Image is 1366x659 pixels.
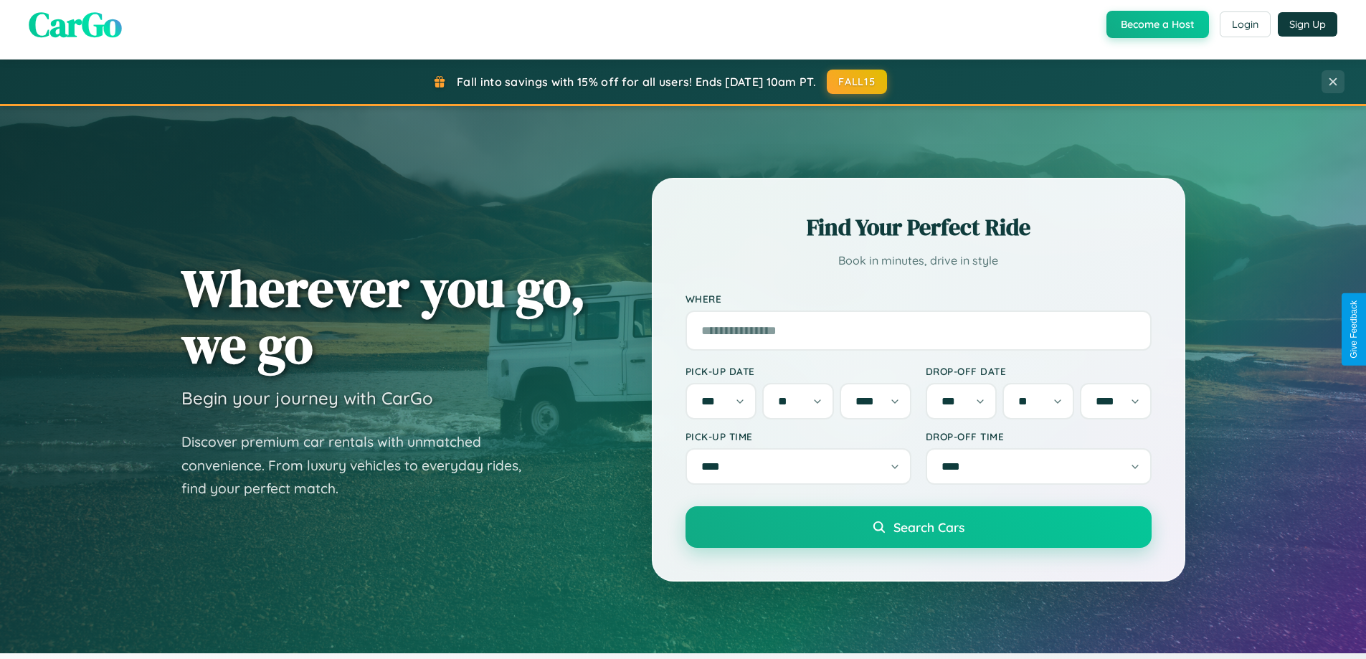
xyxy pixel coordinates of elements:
label: Drop-off Date [926,365,1152,377]
span: Fall into savings with 15% off for all users! Ends [DATE] 10am PT. [457,75,816,89]
h1: Wherever you go, we go [181,260,586,373]
button: Search Cars [686,506,1152,548]
button: Sign Up [1278,12,1337,37]
span: Search Cars [893,519,964,535]
span: CarGo [29,1,122,48]
label: Pick-up Time [686,430,911,442]
label: Drop-off Time [926,430,1152,442]
p: Discover premium car rentals with unmatched convenience. From luxury vehicles to everyday rides, ... [181,430,540,501]
p: Book in minutes, drive in style [686,250,1152,271]
button: FALL15 [827,70,887,94]
button: Become a Host [1106,11,1209,38]
label: Pick-up Date [686,365,911,377]
button: Login [1220,11,1271,37]
h2: Find Your Perfect Ride [686,212,1152,243]
label: Where [686,293,1152,305]
h3: Begin your journey with CarGo [181,387,433,409]
div: Give Feedback [1349,300,1359,359]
